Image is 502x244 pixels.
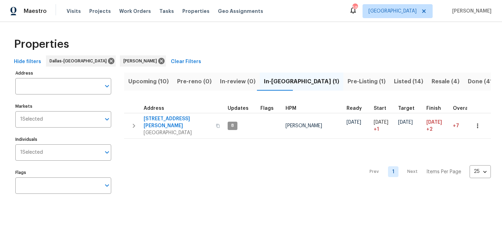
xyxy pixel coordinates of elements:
td: Project started 1 days late [371,113,395,138]
span: Pre-Listing (1) [348,77,386,86]
button: Open [102,147,112,157]
span: In-review (0) [220,77,256,86]
button: Open [102,114,112,124]
span: +7 [453,123,459,128]
label: Markets [15,104,111,108]
div: 58 [352,4,357,11]
a: Goto page 1 [388,166,398,177]
span: Projects [89,8,111,15]
div: Days past target finish date [453,106,477,111]
span: 1 Selected [20,116,43,122]
td: Scheduled to finish 2 day(s) late [424,113,450,138]
span: Done (412) [468,77,498,86]
label: Address [15,71,111,75]
div: Actual renovation start date [374,106,393,111]
div: Target renovation project end date [398,106,421,111]
button: Open [102,81,112,91]
span: HPM [286,106,296,111]
span: Overall [453,106,471,111]
span: Pre-reno (0) [177,77,212,86]
span: Maestro [24,8,47,15]
span: Upcoming (10) [128,77,169,86]
span: + 1 [374,126,379,133]
span: [STREET_ADDRESS][PERSON_NAME] [144,115,212,129]
button: Clear Filters [168,55,204,68]
span: 8 [228,123,237,129]
span: Address [144,106,164,111]
label: Individuals [15,137,111,142]
span: Visits [67,8,81,15]
span: Listed (14) [394,77,423,86]
span: Properties [14,41,69,48]
span: Ready [347,106,362,111]
div: Projected renovation finish date [426,106,447,111]
label: Flags [15,170,111,175]
span: Dallas-[GEOGRAPHIC_DATA] [50,58,109,64]
span: Geo Assignments [218,8,263,15]
span: Resale (4) [432,77,459,86]
span: Properties [182,8,210,15]
span: [DATE] [426,120,442,125]
td: 7 day(s) past target finish date [450,113,480,138]
span: Work Orders [119,8,151,15]
button: Open [102,181,112,190]
span: [PERSON_NAME] [123,58,160,64]
span: [DATE] [347,120,361,125]
span: [DATE] [374,120,388,125]
span: In-[GEOGRAPHIC_DATA] (1) [264,77,339,86]
span: Finish [426,106,441,111]
span: Target [398,106,414,111]
span: Flags [260,106,274,111]
span: Start [374,106,386,111]
span: [GEOGRAPHIC_DATA] [144,129,212,136]
span: [GEOGRAPHIC_DATA] [368,8,417,15]
span: [DATE] [398,120,413,125]
span: [PERSON_NAME] [286,123,322,128]
p: Items Per Page [426,168,461,175]
nav: Pagination Navigation [363,143,491,201]
div: Dallas-[GEOGRAPHIC_DATA] [46,55,116,67]
div: [PERSON_NAME] [120,55,166,67]
span: Updates [228,106,249,111]
span: Tasks [159,9,174,14]
span: +2 [426,126,433,133]
div: Earliest renovation start date (first business day after COE or Checkout) [347,106,368,111]
div: 25 [470,162,491,181]
span: [PERSON_NAME] [449,8,492,15]
span: Hide filters [14,58,41,66]
span: Clear Filters [171,58,201,66]
span: 1 Selected [20,150,43,155]
button: Hide filters [11,55,44,68]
